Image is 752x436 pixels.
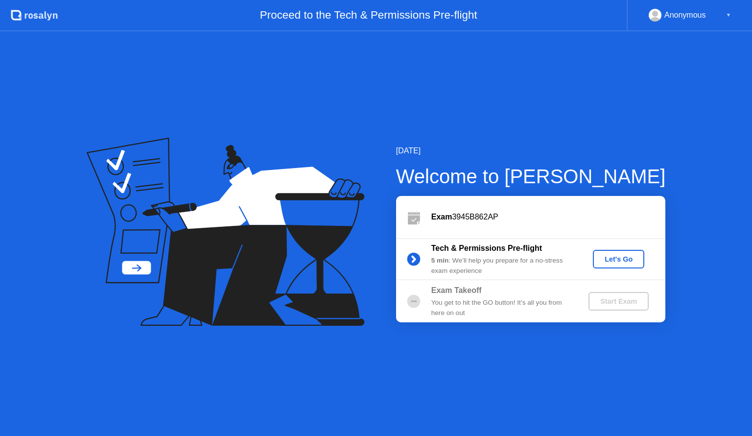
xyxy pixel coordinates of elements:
div: Anonymous [664,9,706,22]
b: Exam [431,213,452,221]
div: Welcome to [PERSON_NAME] [396,162,666,191]
div: ▼ [726,9,731,22]
b: 5 min [431,257,449,264]
div: 3945B862AP [431,211,665,223]
div: You get to hit the GO button! It’s all you from here on out [431,298,572,318]
b: Tech & Permissions Pre-flight [431,244,542,252]
div: : We’ll help you prepare for a no-stress exam experience [431,256,572,276]
div: Let's Go [597,255,640,263]
button: Start Exam [588,292,649,311]
b: Exam Takeoff [431,286,482,294]
div: Start Exam [592,297,645,305]
button: Let's Go [593,250,644,268]
div: [DATE] [396,145,666,157]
